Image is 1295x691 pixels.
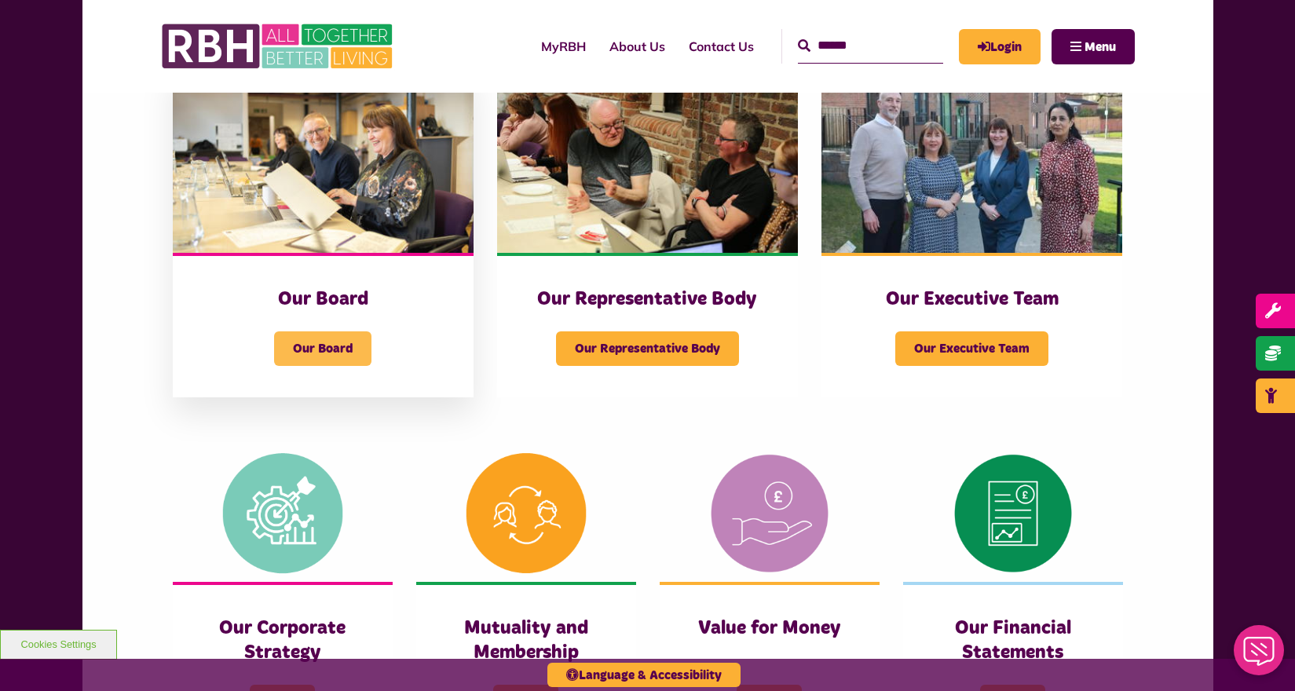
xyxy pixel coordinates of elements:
[497,64,798,397] a: Our Representative Body Our Representative Body
[598,25,677,68] a: About Us
[677,25,766,68] a: Contact Us
[529,287,766,312] h3: Our Representative Body
[204,616,361,665] h3: Our Corporate Strategy
[556,331,739,366] span: Our Representative Body
[416,444,636,582] img: Mutuality
[497,64,798,253] img: Rep Body
[660,444,880,582] img: Value For Money
[853,287,1091,312] h3: Our Executive Team
[1224,620,1295,691] iframe: Netcall Web Assistant for live chat
[935,616,1092,665] h3: Our Financial Statements
[173,444,393,582] img: Corporate Strategy
[274,331,371,366] span: Our Board
[903,444,1123,582] img: Financial Statement
[895,331,1048,366] span: Our Executive Team
[173,64,474,253] img: RBH Board 1
[204,287,442,312] h3: Our Board
[547,663,741,687] button: Language & Accessibility
[1052,29,1135,64] button: Navigation
[821,64,1122,397] a: Our Executive Team Our Executive Team
[448,616,605,665] h3: Mutuality and Membership
[821,64,1122,253] img: RBH Executive Team
[798,29,943,63] input: Search
[1085,41,1116,53] span: Menu
[959,29,1041,64] a: MyRBH
[173,64,474,397] a: Our Board Our Board
[161,16,397,77] img: RBH
[691,616,848,641] h3: Value for Money
[529,25,598,68] a: MyRBH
